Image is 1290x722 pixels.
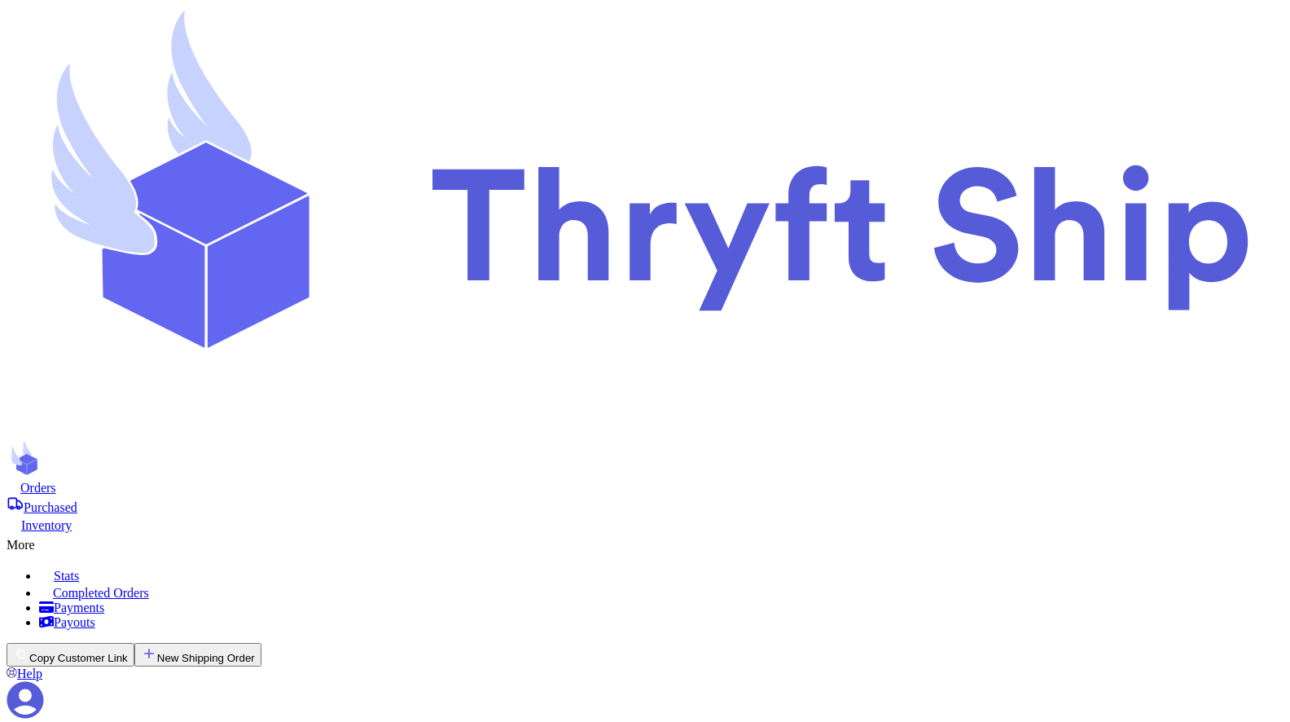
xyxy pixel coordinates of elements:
span: Help [17,667,42,680]
a: Inventory [7,515,1283,533]
button: Copy Customer Link [7,643,134,667]
a: Purchased [7,495,1283,515]
a: Help [7,667,42,680]
a: Payments [39,601,1283,615]
a: Stats [39,566,1283,583]
button: New Shipping Order [134,643,261,667]
a: Payouts [39,615,1283,630]
div: More [7,533,1283,553]
a: Orders [7,479,1283,495]
a: Completed Orders [39,583,1283,601]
